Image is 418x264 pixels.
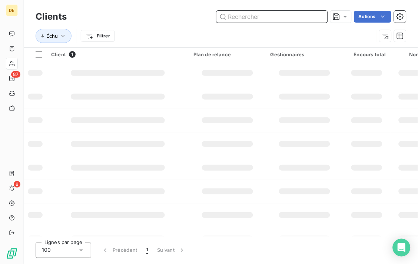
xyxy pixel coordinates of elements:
div: Encours total [348,51,386,57]
h3: Clients [36,10,67,23]
span: 100 [42,247,51,254]
button: Échu [36,29,72,43]
div: Gestionnaires [271,51,339,57]
span: 6 [14,181,20,188]
span: 1 [146,247,148,254]
button: 1 [142,243,153,258]
div: Plan de relance [193,51,262,57]
input: Rechercher [216,11,328,23]
div: Open Intercom Messenger [393,239,411,257]
span: 1 [69,51,76,58]
span: 87 [11,71,20,78]
span: Échu [46,33,58,39]
button: Précédent [97,243,142,258]
span: Client [51,51,66,57]
button: Suivant [153,243,190,258]
img: Logo LeanPay [6,248,18,260]
div: DE [6,4,18,16]
button: Filtrer [81,30,115,42]
button: Actions [354,11,391,23]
